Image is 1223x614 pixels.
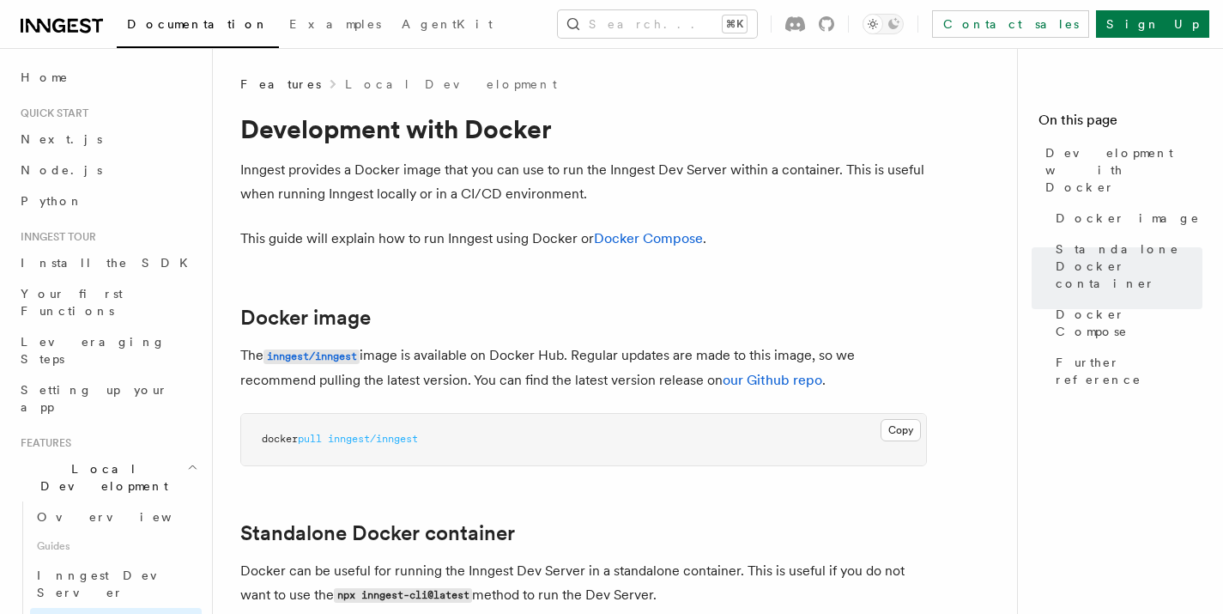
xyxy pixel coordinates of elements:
span: Python [21,194,83,208]
a: Your first Functions [14,278,202,326]
span: Your first Functions [21,287,123,318]
span: Quick start [14,106,88,120]
kbd: ⌘K [723,15,747,33]
a: Next.js [14,124,202,155]
a: Node.js [14,155,202,185]
span: Docker Compose [1056,306,1202,340]
a: Install the SDK [14,247,202,278]
button: Local Development [14,453,202,502]
span: Home [21,69,69,86]
span: docker [262,433,298,445]
code: npx inngest-cli@latest [334,588,472,603]
code: inngest/inngest [263,350,360,364]
a: our Github repo [723,372,822,388]
span: AgentKit [402,17,493,31]
a: Docker image [1049,203,1202,234]
a: Sign Up [1096,10,1209,38]
h4: On this page [1038,110,1202,137]
span: Further reference [1056,354,1202,388]
a: Development with Docker [1038,137,1202,203]
h1: Development with Docker [240,113,927,144]
a: inngest/inngest [263,347,360,363]
span: pull [298,433,322,445]
span: Inngest tour [14,230,96,244]
span: Guides [30,532,202,560]
span: Development with Docker [1045,144,1202,196]
a: Docker image [240,306,371,330]
span: Documentation [127,17,269,31]
p: Inngest provides a Docker image that you can use to run the Inngest Dev Server within a container... [240,158,927,206]
a: Further reference [1049,347,1202,395]
a: Standalone Docker container [240,521,515,545]
a: Local Development [345,76,557,93]
button: Copy [881,419,921,441]
a: Documentation [117,5,279,48]
p: The image is available on Docker Hub. Regular updates are made to this image, so we recommend pul... [240,343,927,392]
span: Docker image [1056,210,1200,227]
a: AgentKit [391,5,503,46]
button: Search...⌘K [558,10,757,38]
span: Install the SDK [21,256,198,270]
a: Contact sales [932,10,1089,38]
a: Docker Compose [1049,299,1202,347]
a: Leveraging Steps [14,326,202,374]
button: Toggle dark mode [863,14,904,34]
span: inngest/inngest [328,433,418,445]
span: Next.js [21,132,102,146]
span: Overview [37,510,214,524]
span: Leveraging Steps [21,335,166,366]
span: Setting up your app [21,383,168,414]
a: Overview [30,502,202,532]
a: Home [14,62,202,93]
span: Examples [289,17,381,31]
a: Inngest Dev Server [30,560,202,608]
p: This guide will explain how to run Inngest using Docker or . [240,227,927,251]
a: Examples [279,5,391,46]
span: Standalone Docker container [1056,240,1202,292]
p: Docker can be useful for running the Inngest Dev Server in a standalone container. This is useful... [240,559,927,608]
span: Local Development [14,460,187,495]
a: Python [14,185,202,216]
a: Setting up your app [14,374,202,423]
span: Node.js [21,163,102,177]
span: Features [240,76,321,93]
span: Features [14,436,71,450]
span: Inngest Dev Server [37,568,184,599]
a: Standalone Docker container [1049,234,1202,299]
a: Docker Compose [594,230,703,246]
